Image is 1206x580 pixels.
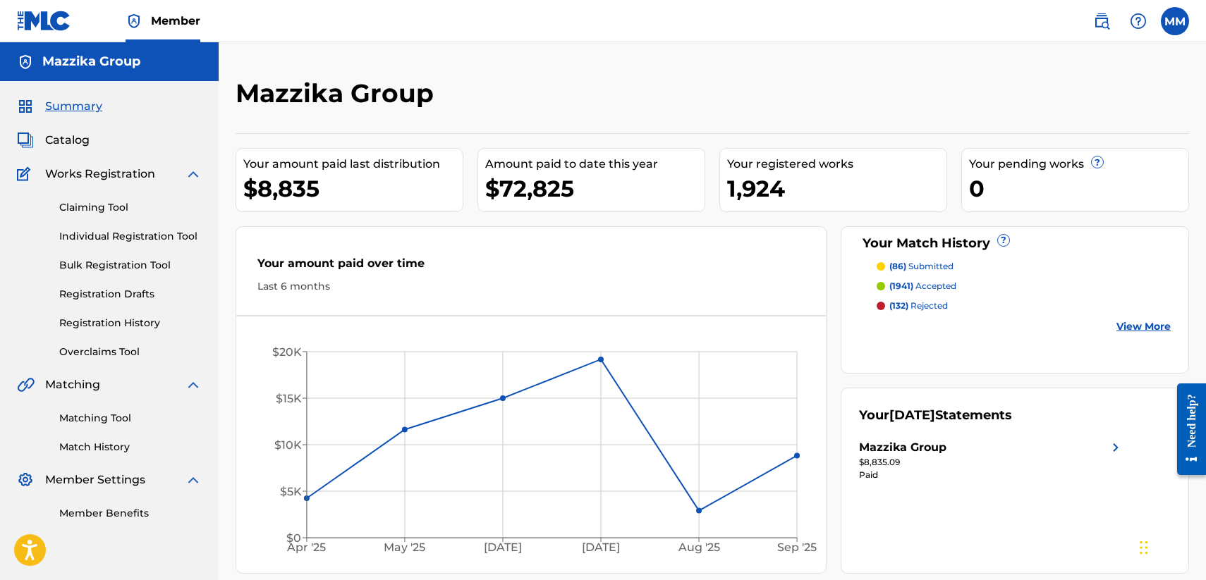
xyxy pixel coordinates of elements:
a: Bulk Registration Tool [59,258,202,273]
tspan: $15K [276,392,302,405]
div: $72,825 [485,173,705,204]
div: Drag [1140,526,1148,569]
tspan: $10K [274,438,302,452]
tspan: Aug '25 [678,541,720,555]
img: Accounts [17,54,34,70]
div: Last 6 months [257,279,805,294]
a: CatalogCatalog [17,132,90,149]
img: Member Settings [17,471,34,488]
p: rejected [889,300,948,312]
a: Public Search [1088,7,1116,35]
a: (132) rejected [877,300,1171,312]
span: Catalog [45,132,90,149]
a: Match History [59,440,202,455]
tspan: $0 [286,531,301,545]
div: Your registered works [727,156,946,173]
a: Mazzika Groupright chevron icon$8,835.09Paid [859,439,1124,481]
span: Member Settings [45,471,145,488]
img: Catalog [17,132,34,149]
div: Help [1124,7,1152,35]
img: Top Rightsholder [126,13,142,30]
div: Amount paid to date this year [485,156,705,173]
a: Overclaims Tool [59,345,202,359]
h2: Mazzika Group [236,78,441,109]
img: right chevron icon [1107,439,1124,456]
img: expand [185,471,202,488]
img: expand [185,376,202,393]
div: $8,835.09 [859,456,1124,469]
div: User Menu [1161,7,1189,35]
span: (132) [889,300,908,311]
a: Individual Registration Tool [59,229,202,244]
div: 1,924 [727,173,946,204]
img: Works Registration [17,166,35,183]
tspan: [DATE] [582,541,620,555]
a: Registration Drafts [59,287,202,302]
div: 0 [969,173,1188,204]
span: ? [998,235,1009,246]
span: Member [151,13,200,29]
iframe: Resource Center [1167,373,1206,486]
img: MLC Logo [17,11,71,31]
a: View More [1116,319,1171,334]
tspan: $20K [272,345,302,359]
a: (86) submitted [877,260,1171,273]
img: help [1130,13,1147,30]
span: Matching [45,376,100,393]
span: [DATE] [889,407,935,423]
h5: Mazzika Group [42,54,140,70]
a: Member Benefits [59,506,202,521]
img: search [1093,13,1110,30]
img: Summary [17,98,34,115]
p: submitted [889,260,954,273]
img: expand [185,166,202,183]
tspan: Apr '25 [286,541,326,555]
div: $8,835 [243,173,463,204]
tspan: May '25 [384,541,426,555]
div: Your Match History [859,234,1171,253]
a: Claiming Tool [59,200,202,215]
div: Mazzika Group [859,439,946,456]
span: Works Registration [45,166,155,183]
tspan: [DATE] [484,541,522,555]
img: Matching [17,376,35,393]
a: Matching Tool [59,411,202,426]
tspan: Sep '25 [778,541,817,555]
a: Registration History [59,316,202,331]
span: (1941) [889,280,913,291]
span: ? [1092,156,1103,168]
div: Your Statements [859,406,1012,425]
div: Your amount paid over time [257,255,805,279]
span: Summary [45,98,102,115]
div: Your amount paid last distribution [243,156,463,173]
div: Your pending works [969,156,1188,173]
a: (1941) accepted [877,280,1171,292]
p: accepted [889,280,956,292]
div: Paid [859,469,1124,481]
a: SummarySummary [17,98,102,115]
iframe: Chat Widget [1135,512,1206,580]
span: (86) [889,261,906,271]
tspan: $5K [280,485,302,498]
